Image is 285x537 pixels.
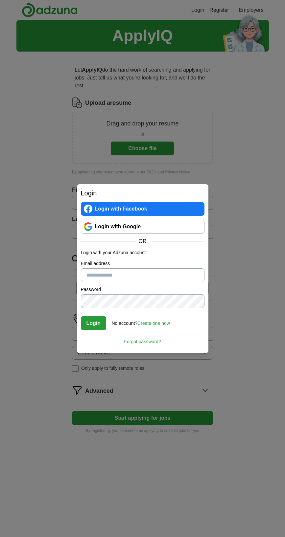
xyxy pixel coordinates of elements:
p: Login with your Adzuna account: [81,249,204,256]
span: OR [135,237,151,245]
a: Forgot password? [81,334,204,345]
button: Login [81,316,107,330]
div: No account? [112,316,170,327]
label: Password [81,286,204,293]
a: Login with Google [81,220,204,234]
a: Create one now [137,321,170,326]
a: Login with Facebook [81,202,204,216]
label: Email address [81,260,204,267]
h2: Login [81,188,204,198]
